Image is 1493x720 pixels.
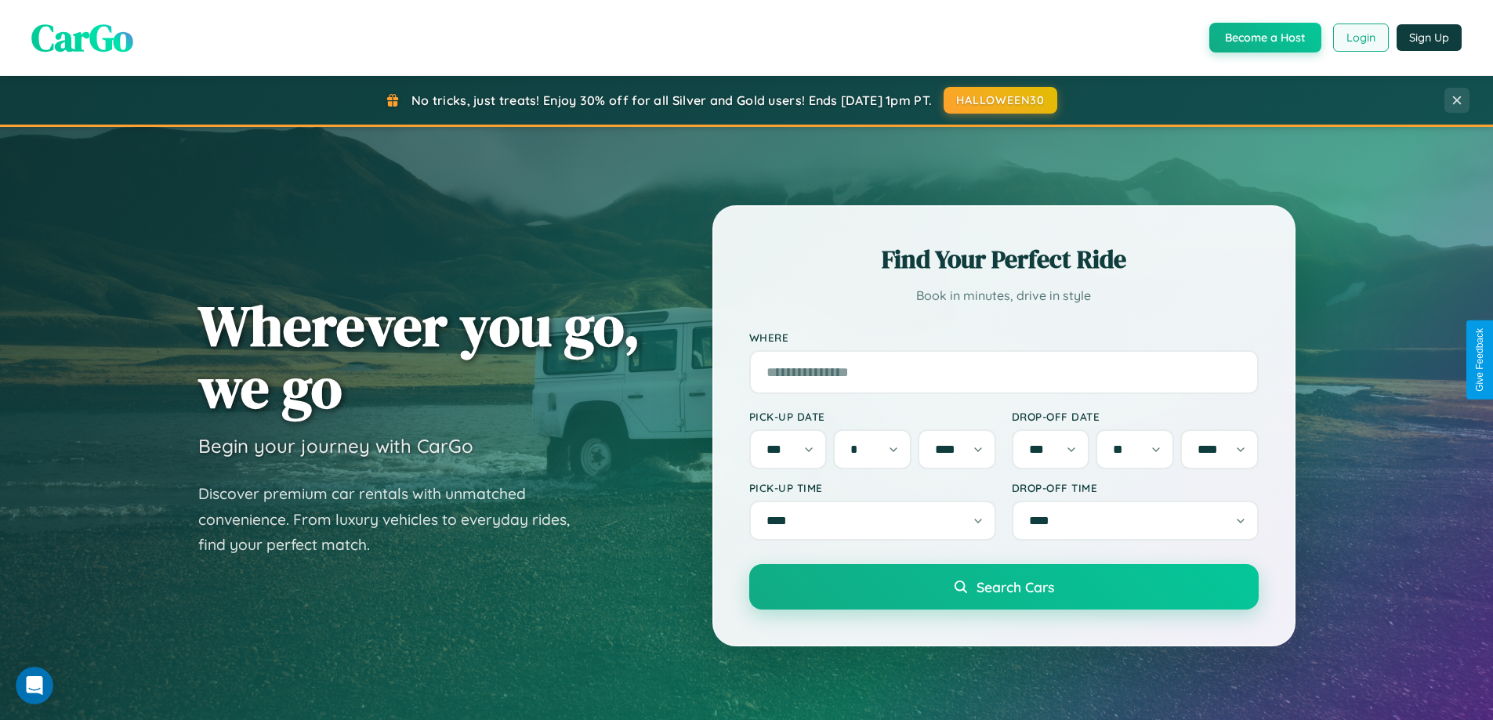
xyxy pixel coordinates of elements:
[749,331,1259,344] label: Where
[31,12,133,63] span: CarGo
[749,410,996,423] label: Pick-up Date
[1209,23,1321,52] button: Become a Host
[1333,24,1389,52] button: Login
[198,434,473,458] h3: Begin your journey with CarGo
[749,242,1259,277] h2: Find Your Perfect Ride
[749,564,1259,610] button: Search Cars
[749,481,996,494] label: Pick-up Time
[6,6,292,49] div: Open Intercom Messenger
[411,92,932,108] span: No tricks, just treats! Enjoy 30% off for all Silver and Gold users! Ends [DATE] 1pm PT.
[198,295,640,418] h1: Wherever you go, we go
[749,284,1259,307] p: Book in minutes, drive in style
[16,667,53,704] iframe: Intercom live chat
[1012,410,1259,423] label: Drop-off Date
[1474,328,1485,392] div: Give Feedback
[1012,481,1259,494] label: Drop-off Time
[977,578,1054,595] span: Search Cars
[198,481,590,558] p: Discover premium car rentals with unmatched convenience. From luxury vehicles to everyday rides, ...
[1397,24,1462,51] button: Sign Up
[944,87,1057,114] button: HALLOWEEN30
